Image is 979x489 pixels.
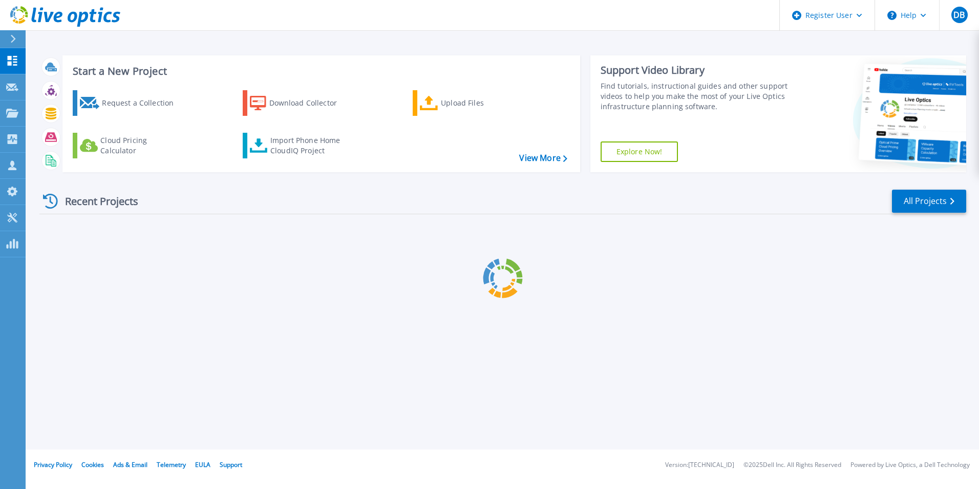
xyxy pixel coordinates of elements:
li: © 2025 Dell Inc. All Rights Reserved [743,462,841,468]
a: View More [519,153,567,163]
a: Support [220,460,242,469]
span: DB [953,11,965,19]
div: Find tutorials, instructional guides and other support videos to help you make the most of your L... [601,81,792,112]
a: Cookies [81,460,104,469]
h3: Start a New Project [73,66,567,77]
div: Download Collector [269,93,351,113]
a: Ads & Email [113,460,147,469]
a: Cloud Pricing Calculator [73,133,187,158]
div: Cloud Pricing Calculator [100,135,182,156]
div: Recent Projects [39,189,152,214]
div: Support Video Library [601,64,792,77]
a: Download Collector [243,90,357,116]
a: All Projects [892,190,966,213]
a: Telemetry [157,460,186,469]
li: Powered by Live Optics, a Dell Technology [850,462,970,468]
a: EULA [195,460,210,469]
div: Import Phone Home CloudIQ Project [270,135,350,156]
a: Upload Files [413,90,527,116]
a: Explore Now! [601,141,678,162]
div: Request a Collection [102,93,184,113]
a: Request a Collection [73,90,187,116]
div: Upload Files [441,93,523,113]
a: Privacy Policy [34,460,72,469]
li: Version: [TECHNICAL_ID] [665,462,734,468]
